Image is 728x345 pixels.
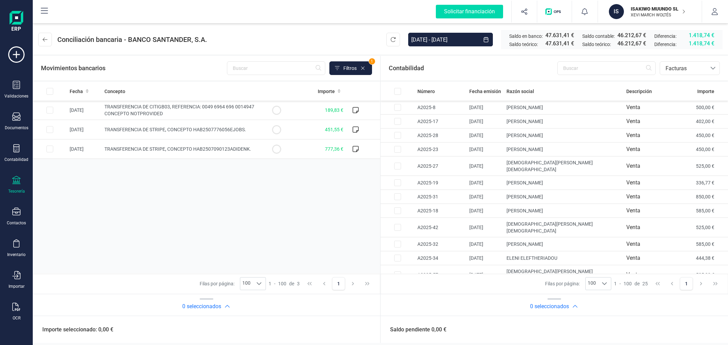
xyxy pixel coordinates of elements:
[394,207,401,214] div: Row Selected 6d581eb9-6f41-47c6-9779-d86c5fefa844
[631,5,685,12] p: ISAKIWO MUUNDO SL
[467,265,504,285] td: [DATE]
[504,176,624,190] td: [PERSON_NAME]
[394,104,401,111] div: Row Selected a107b849-b514-42e1-ae5e-6b71c4272208
[325,127,343,132] span: 451,55 €
[394,241,401,247] div: Row Selected 966a25a0-f3a5-40a1-b09a-4466b228f90f
[467,218,504,237] td: [DATE]
[582,41,611,48] span: Saldo teórico:
[689,31,714,40] span: 1.418,74 €
[394,179,401,186] div: Row Selected da2f66cc-1848-4130-9a3a-c5726081d69c
[624,218,693,237] td: Venta
[693,142,728,156] td: 450,00 €
[34,326,113,334] span: Importe seleccionado: 0,00 €
[586,277,598,290] span: 100
[467,176,504,190] td: [DATE]
[361,277,374,290] button: Last Page
[394,255,401,261] div: Row Selected 73c0ca23-201d-40af-ab34-b04f97312743
[467,101,504,115] td: [DATE]
[10,11,23,33] img: Logo Finanedi
[693,101,728,115] td: 500,00 €
[504,156,624,176] td: [DEMOGRAPHIC_DATA][PERSON_NAME][DEMOGRAPHIC_DATA]
[504,190,624,204] td: [PERSON_NAME]
[382,326,446,334] span: Saldo pendiente 0,00 €
[104,127,246,132] span: TRANSFERENCIA DE STRIPE, CONCEPTO HAB2507776056EJOBS.
[289,280,294,287] span: de
[415,251,467,265] td: A2025-34
[624,101,693,115] td: Venta
[394,193,401,200] div: Row Selected ad90ff58-61d2-4837-8544-73cdb954ffec
[240,277,253,290] span: 100
[325,107,343,113] span: 189,83 €
[624,237,693,251] td: Venta
[467,156,504,176] td: [DATE]
[278,280,286,287] span: 100
[9,284,25,289] div: Importar
[504,101,624,115] td: [PERSON_NAME]
[415,265,467,285] td: A2025-57
[666,277,679,290] button: Previous Page
[545,40,574,48] span: 47.631,41 €
[697,88,714,95] span: Importe
[504,129,624,142] td: [PERSON_NAME]
[467,142,504,156] td: [DATE]
[624,129,693,142] td: Venta
[467,204,504,218] td: [DATE]
[631,12,685,18] p: XEVI MARCH WOLTÉS
[506,88,534,95] span: Razón social
[46,126,53,133] div: Row Selected a628b41b-dff3-439b-b03e-29d40146f42c
[415,176,467,190] td: A2025-19
[269,280,271,287] span: 1
[57,35,207,44] span: Conciliación bancaria - BANCO SANTANDER, S.A.
[504,115,624,129] td: [PERSON_NAME]
[504,204,624,218] td: [PERSON_NAME]
[654,33,676,40] span: Diferencia:
[394,271,401,278] div: Row Selected f6a5bb12-5ba7-4736-a00e-49753f197426
[624,265,693,285] td: Venta
[693,251,728,265] td: 444,38 €
[467,190,504,204] td: [DATE]
[389,63,424,73] span: Contabilidad
[467,251,504,265] td: [DATE]
[624,156,693,176] td: Venta
[415,142,467,156] td: A2025-23
[13,315,20,321] div: OCR
[504,251,624,265] td: ELENI ELEFTHERIADOU
[67,120,102,139] td: [DATE]
[617,40,646,48] span: 46.212,67 €
[394,163,401,169] div: Row Selected 0ee09171-e23e-4575-9265-c0453bf61733
[67,139,102,159] td: [DATE]
[329,61,372,75] button: Filtros
[8,189,25,194] div: Tesorería
[624,280,632,287] span: 100
[417,88,435,95] span: Número
[200,277,266,290] div: Filas por página:
[415,218,467,237] td: A2025-42
[545,277,611,290] div: Filas por página:
[642,280,648,287] span: 25
[545,31,574,40] span: 47.631,41 €
[504,265,624,285] td: [DEMOGRAPHIC_DATA][PERSON_NAME][DEMOGRAPHIC_DATA]
[693,190,728,204] td: 850,00 €
[70,88,83,95] span: Fecha
[693,156,728,176] td: 525,00 €
[582,33,615,40] span: Saldo contable:
[318,88,335,95] span: Importe
[415,190,467,204] td: A2025-31
[624,190,693,204] td: Venta
[46,88,53,95] div: All items unselected
[469,88,501,95] span: Fecha emisión
[624,115,693,129] td: Venta
[680,277,693,290] button: Page 1
[7,220,26,226] div: Contactos
[624,251,693,265] td: Venta
[269,280,300,287] div: -
[693,265,728,285] td: 525,00 €
[624,176,693,190] td: Venta
[297,280,300,287] span: 3
[343,65,357,72] span: Filtros
[415,204,467,218] td: A2025-18
[182,302,221,311] h2: 0 seleccionados
[606,1,694,22] button: ISISAKIWO MUUNDO SLXEVI MARCH WOLTÉS
[67,101,102,120] td: [DATE]
[557,61,656,75] input: Buscar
